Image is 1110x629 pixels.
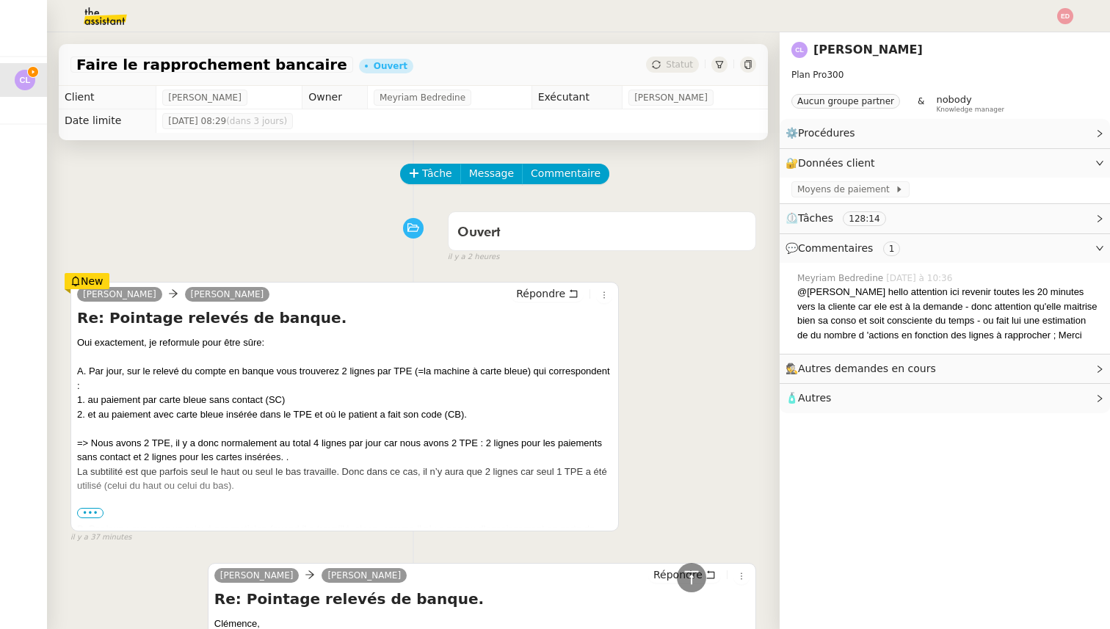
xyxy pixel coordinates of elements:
[422,165,452,182] span: Tâche
[214,569,300,582] a: [PERSON_NAME]
[653,567,703,582] span: Répondre
[780,355,1110,383] div: 🕵️Autres demandes en cours
[791,42,808,58] img: svg
[936,106,1004,114] span: Knowledge manager
[77,364,612,393] div: A. Par jour, sur le relevé du compte en banque vous trouverez 2 lignes par TPE (=la machine à car...
[798,212,833,224] span: Tâches
[77,308,612,328] h4: Re: Pointage relevés de banque.
[786,212,898,224] span: ⏲️
[457,226,501,239] span: Ouvert
[786,363,943,374] span: 🕵️
[936,94,971,105] span: nobody
[214,589,750,609] h4: Re: Pointage relevés de banque.
[77,465,612,493] div: La subtilité est que parfois seul le haut ou seul le bas travaille. Donc dans ce cas, il n’y aura...
[786,242,906,254] span: 💬
[59,86,156,109] td: Client
[322,569,407,582] a: [PERSON_NAME]
[780,204,1110,233] div: ⏲️Tâches 128:14
[780,384,1110,412] div: 🧴Autres
[226,116,287,126] span: (dans 3 jours)
[791,70,827,80] span: Plan Pro
[780,234,1110,263] div: 💬Commentaires 1
[797,272,886,285] span: Meyriam Bedredine
[786,155,881,172] span: 🔐
[797,285,1098,342] div: @[PERSON_NAME] hello attention ici revenir toutes les 20 minutes vers la cliente car ele est à la...
[1057,8,1073,24] img: svg
[77,288,162,301] a: [PERSON_NAME]
[380,90,465,105] span: Meyriam Bedredine
[827,70,844,80] span: 300
[168,114,287,128] span: [DATE] 08:29
[780,119,1110,148] div: ⚙️Procédures
[460,164,523,184] button: Message
[469,165,514,182] span: Message
[448,251,500,263] span: il y a 2 heures
[883,241,901,256] nz-tag: 1
[786,392,831,404] span: 🧴
[791,94,900,109] nz-tag: Aucun groupe partner
[15,70,35,90] img: svg
[77,522,612,550] div: B. Par jour, vous avez un relevé par praticien (quand il a travaillé, sinon, comme il n’y a pas e...
[666,59,693,70] span: Statut
[780,149,1110,178] div: 🔐Données client
[797,182,895,197] span: Moyens de paiement
[531,165,601,182] span: Commentaire
[813,43,923,57] a: [PERSON_NAME]
[522,164,609,184] button: Commentaire
[76,57,347,72] span: Faire le rapprochement bancaire
[634,90,708,105] span: [PERSON_NAME]
[77,508,104,518] span: •••
[798,157,875,169] span: Données client
[70,531,132,544] span: il y a 37 minutes
[77,436,612,465] div: => Nous avons 2 TPE, il y a donc normalement au total 4 lignes par jour car nous avons 2 TPE : 2 ...
[511,286,584,302] button: Répondre
[936,94,1004,113] app-user-label: Knowledge manager
[185,288,270,301] a: [PERSON_NAME]
[168,90,242,105] span: [PERSON_NAME]
[374,62,407,70] div: Ouvert
[648,567,721,583] button: Répondre
[59,109,156,133] td: Date limite
[798,242,873,254] span: Commentaires
[918,94,924,113] span: &
[798,392,831,404] span: Autres
[77,407,612,422] div: 2. et au paiement avec carte bleue insérée dans le TPE et où le patient a fait son code (CB).
[516,286,565,301] span: Répondre
[532,86,623,109] td: Exécutant
[786,125,862,142] span: ⚙️
[886,272,955,285] span: [DATE] à 10:36
[302,86,368,109] td: Owner
[798,363,936,374] span: Autres demandes en cours
[843,211,885,226] nz-tag: 128:14
[65,273,109,289] div: New
[798,127,855,139] span: Procédures
[77,393,612,407] div: 1. au paiement par carte bleue sans contact (SC)
[400,164,461,184] button: Tâche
